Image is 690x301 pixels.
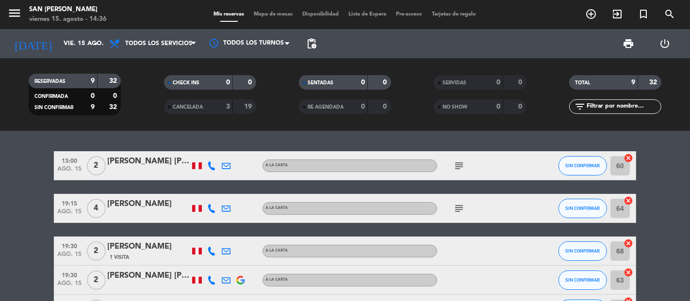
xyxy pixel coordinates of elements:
strong: 0 [226,79,230,86]
strong: 0 [518,103,524,110]
span: Pre-acceso [392,12,427,17]
span: 19:30 [57,269,82,280]
i: cancel [624,238,633,248]
i: add_circle_outline [585,8,597,20]
span: pending_actions [306,38,317,49]
button: SIN CONFIRMAR [559,156,607,175]
span: CONFIRMADA [34,94,68,99]
i: menu [7,6,22,20]
span: 2 [87,270,106,290]
span: SIN CONFIRMAR [566,163,600,168]
strong: 0 [383,79,389,86]
div: [PERSON_NAME] [107,240,190,253]
span: A la carta [265,163,288,167]
span: RE AGENDADA [308,105,344,110]
button: SIN CONFIRMAR [559,241,607,261]
span: A la carta [265,278,288,282]
span: SIN CONFIRMAR [566,277,600,283]
i: subject [453,160,465,172]
span: Todos los servicios [125,40,192,47]
span: 1 Visita [110,253,129,261]
span: 2 [87,156,106,175]
strong: 0 [361,79,365,86]
strong: 0 [248,79,254,86]
strong: 0 [518,79,524,86]
button: menu [7,6,22,24]
span: A la carta [265,206,288,210]
i: subject [453,203,465,214]
strong: 0 [496,103,500,110]
span: 13:00 [57,155,82,166]
span: Lista de Espera [344,12,392,17]
span: A la carta [265,249,288,253]
button: SIN CONFIRMAR [559,199,607,218]
span: Tarjetas de regalo [427,12,481,17]
strong: 32 [649,79,659,86]
strong: 0 [361,103,365,110]
div: [PERSON_NAME] [PERSON_NAME] [107,155,190,168]
strong: 0 [496,79,500,86]
span: NO SHOW [443,105,467,110]
strong: 19 [244,103,254,110]
i: power_settings_new [659,38,671,49]
strong: 3 [226,103,230,110]
span: ago. 15 [57,280,82,291]
div: [PERSON_NAME] [107,198,190,210]
i: exit_to_app [611,8,623,20]
span: 19:15 [57,197,82,208]
i: turned_in_not [638,8,649,20]
span: Mis reservas [209,12,249,17]
strong: 32 [109,104,119,111]
span: SERVIDAS [443,80,466,85]
strong: 0 [91,93,95,99]
i: search [664,8,675,20]
span: RESERVADAS [34,79,66,84]
input: Filtrar por nombre... [586,101,661,112]
span: SIN CONFIRMAR [34,105,73,110]
span: SIN CONFIRMAR [566,206,600,211]
span: 2 [87,241,106,261]
div: [PERSON_NAME] [PERSON_NAME] [107,269,190,282]
i: cancel [624,196,633,206]
span: Mapa de mesas [249,12,298,17]
i: [DATE] [7,33,59,54]
i: filter_list [574,101,586,112]
span: 4 [87,199,106,218]
strong: 9 [91,104,95,111]
span: SENTADAS [308,80,333,85]
span: SIN CONFIRMAR [566,248,600,253]
span: CHECK INS [173,80,199,85]
span: TOTAL [575,80,590,85]
div: San [PERSON_NAME] [29,5,107,15]
i: cancel [624,153,633,163]
button: SIN CONFIRMAR [559,270,607,290]
strong: 9 [631,79,635,86]
strong: 32 [109,78,119,84]
strong: 9 [91,78,95,84]
strong: 0 [383,103,389,110]
strong: 0 [113,93,119,99]
span: print [623,38,634,49]
div: LOG OUT [647,29,683,58]
span: CANCELADA [173,105,203,110]
span: ago. 15 [57,208,82,220]
i: cancel [624,268,633,277]
span: 19:30 [57,240,82,251]
span: Disponibilidad [298,12,344,17]
i: arrow_drop_down [90,38,102,49]
span: ago. 15 [57,166,82,177]
span: ago. 15 [57,251,82,262]
div: viernes 15. agosto - 14:36 [29,15,107,24]
img: google-logo.png [236,276,245,285]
